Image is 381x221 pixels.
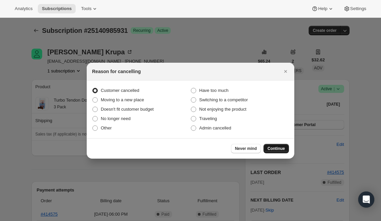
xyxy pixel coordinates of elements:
span: Help [318,6,327,11]
span: Customer cancelled [101,88,139,93]
span: Have too much [199,88,228,93]
span: Continue [268,146,285,151]
button: Help [307,4,338,13]
span: No longer need [101,116,131,121]
span: Moving to a new place [101,97,144,102]
span: Not enjoying the product [199,107,246,112]
button: Continue [263,144,289,153]
span: Tools [81,6,91,11]
button: Never mind [231,144,261,153]
button: Analytics [11,4,36,13]
span: Doesn't fit customer budget [101,107,154,112]
span: Subscriptions [42,6,72,11]
span: Switching to a competitor [199,97,248,102]
button: Close [281,67,290,76]
div: Open Intercom Messenger [358,191,374,208]
span: Admin cancelled [199,125,231,130]
span: Analytics [15,6,32,11]
span: Never mind [235,146,257,151]
span: Other [101,125,112,130]
button: Settings [339,4,370,13]
span: Settings [350,6,366,11]
button: Subscriptions [38,4,76,13]
h2: Reason for cancelling [92,68,141,75]
button: Tools [77,4,102,13]
span: Traveling [199,116,217,121]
